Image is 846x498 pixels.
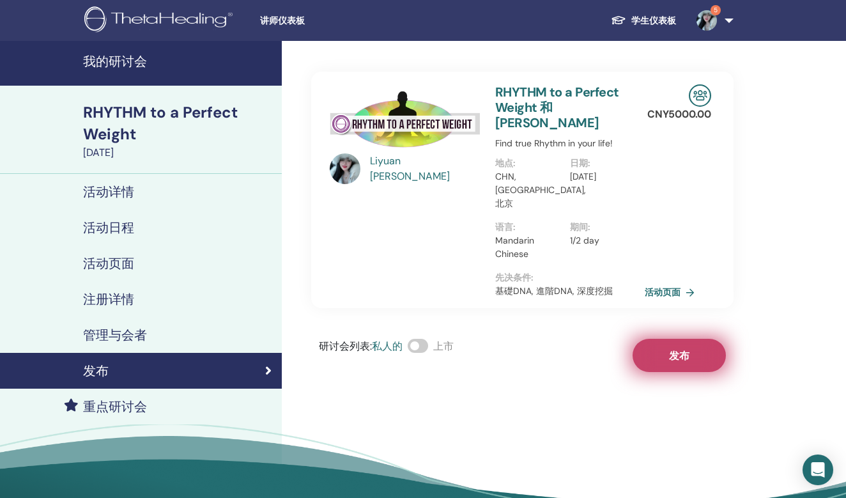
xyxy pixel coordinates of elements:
div: Open Intercom Messenger [803,455,833,485]
h4: 管理与会者 [83,327,147,343]
span: 发布 [669,349,689,362]
p: 语言 : [495,221,562,234]
p: 日期 : [570,157,637,170]
a: 学生仪表板 [601,9,686,33]
p: Mandarin Chinese [495,234,562,261]
a: 活动页面 [645,283,700,302]
a: Liyuan [PERSON_NAME] [370,153,482,184]
span: 上市 [433,339,454,353]
span: 私人的 [372,339,403,353]
p: 期间 : [570,221,637,234]
button: 发布 [633,339,726,372]
p: Find true Rhythm in your life! [495,137,645,150]
h4: 我的研讨会 [83,54,274,69]
p: CNY 5000.00 [647,107,711,122]
p: 基礎DNA, 進階DNA, 深度挖掘 [495,284,645,298]
h4: 活动日程 [83,220,134,235]
div: [DATE] [83,145,274,160]
h4: 注册详情 [83,292,134,307]
span: 研讨会列表 : [319,339,372,353]
h4: 重点研讨会 [83,399,147,414]
p: CHN, [GEOGRAPHIC_DATA], 北京 [495,170,562,210]
img: default.jpg [330,153,360,184]
a: RHYTHM to a Perfect Weight[DATE] [75,102,282,160]
a: RHYTHM to a Perfect Weight 和 [PERSON_NAME] [495,84,619,131]
h4: 发布 [83,363,109,378]
h4: 活动详情 [83,184,134,199]
h4: 活动页面 [83,256,134,271]
img: default.jpg [696,10,717,31]
img: graduation-cap-white.svg [611,15,626,26]
p: [DATE] [570,170,637,183]
p: 地点 : [495,157,562,170]
p: 先决条件 : [495,271,645,284]
div: RHYTHM to a Perfect Weight [83,102,274,145]
img: In-Person Seminar [689,84,711,107]
span: 讲师仪表板 [260,14,452,27]
span: 5 [711,5,721,15]
img: RHYTHM to a Perfect Weight [330,84,479,157]
img: logo.png [84,6,237,35]
p: 1/2 day [570,234,637,247]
